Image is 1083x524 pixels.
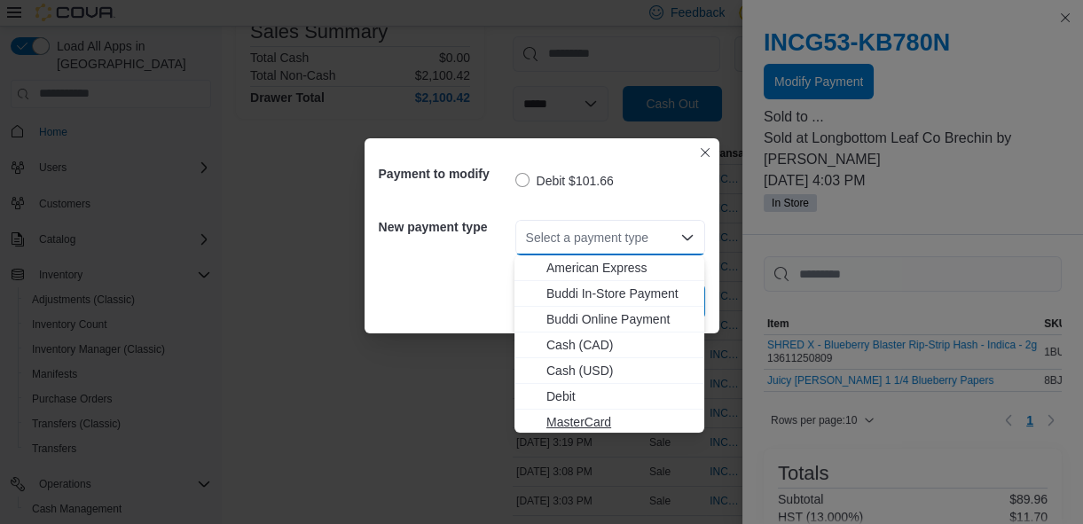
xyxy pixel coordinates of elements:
[546,413,694,431] span: MasterCard
[514,410,704,435] button: MasterCard
[514,307,704,332] button: Buddi Online Payment
[546,310,694,328] span: Buddi Online Payment
[515,170,614,192] label: Debit $101.66
[514,358,704,384] button: Cash (USD)
[526,227,528,248] input: Accessible screen reader label
[680,231,695,245] button: Close list of options
[546,387,694,405] span: Debit
[546,259,694,277] span: American Express
[514,255,704,512] div: Choose from the following options
[546,285,694,302] span: Buddi In-Store Payment
[514,255,704,281] button: American Express
[546,336,694,354] span: Cash (CAD)
[695,142,716,163] button: Closes this modal window
[514,332,704,358] button: Cash (CAD)
[379,156,512,192] h5: Payment to modify
[514,281,704,307] button: Buddi In-Store Payment
[379,209,512,245] h5: New payment type
[546,362,694,379] span: Cash (USD)
[514,384,704,410] button: Debit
